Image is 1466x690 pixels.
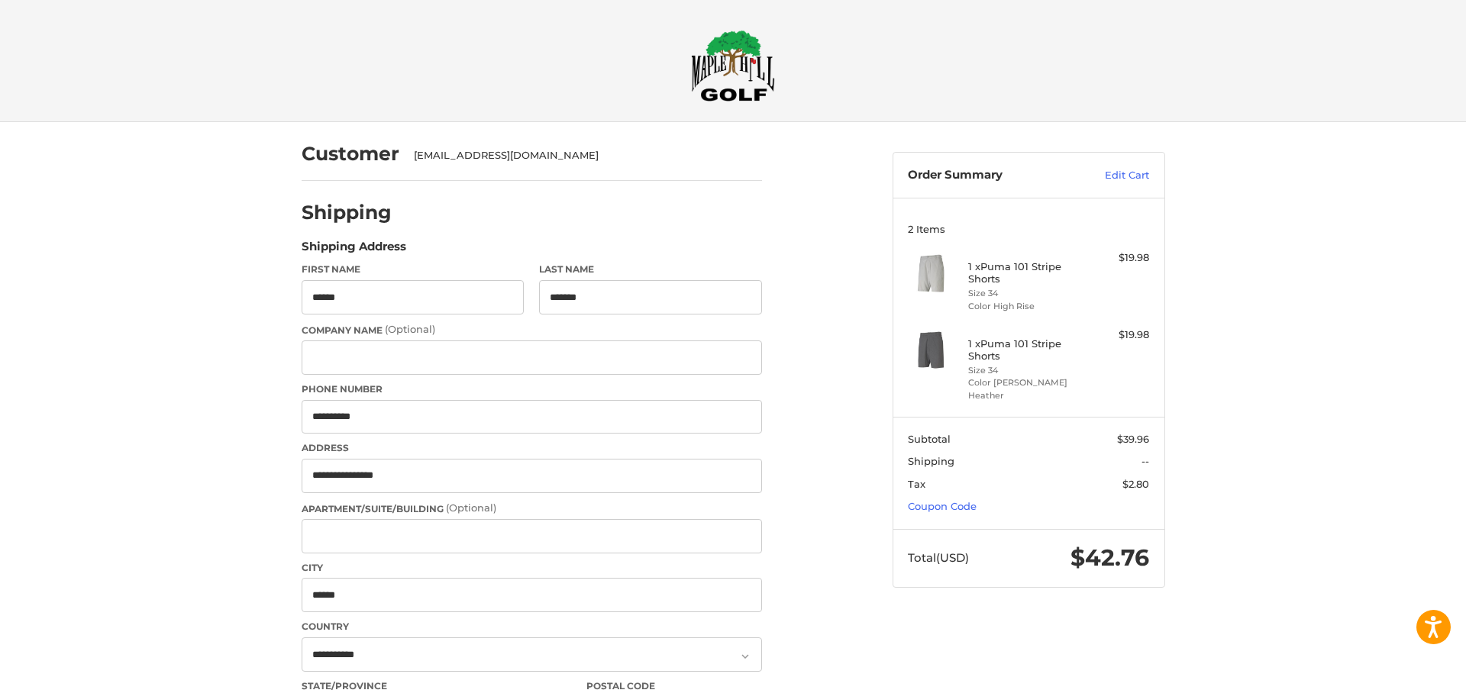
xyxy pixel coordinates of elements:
[302,263,525,276] label: First Name
[908,500,977,512] a: Coupon Code
[1089,327,1149,343] div: $19.98
[1122,478,1149,490] span: $2.80
[302,238,406,263] legend: Shipping Address
[968,376,1085,401] li: Color [PERSON_NAME] Heather
[1089,250,1149,266] div: $19.98
[968,287,1085,300] li: Size 34
[1070,543,1149,572] span: $42.76
[302,142,399,166] h2: Customer
[446,501,496,514] small: (Optional)
[539,263,762,276] label: Last Name
[908,433,951,445] span: Subtotal
[302,501,762,516] label: Apartment/Suite/Building
[302,620,762,634] label: Country
[908,168,1072,183] h3: Order Summary
[968,260,1085,285] h4: 1 x Puma 101 Stripe Shorts
[908,455,954,467] span: Shipping
[1117,433,1149,445] span: $39.96
[968,337,1085,363] h4: 1 x Puma 101 Stripe Shorts
[968,364,1085,377] li: Size 34
[691,30,775,102] img: Maple Hill Golf
[15,624,182,675] iframe: Gorgias live chat messenger
[302,561,762,575] label: City
[1141,455,1149,467] span: --
[908,223,1149,235] h3: 2 Items
[968,300,1085,313] li: Color High Rise
[385,323,435,335] small: (Optional)
[302,201,392,224] h2: Shipping
[908,550,969,565] span: Total (USD)
[1072,168,1149,183] a: Edit Cart
[302,322,762,337] label: Company Name
[1340,649,1466,690] iframe: Google Customer Reviews
[414,148,747,163] div: [EMAIL_ADDRESS][DOMAIN_NAME]
[302,382,762,396] label: Phone Number
[302,441,762,455] label: Address
[908,478,925,490] span: Tax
